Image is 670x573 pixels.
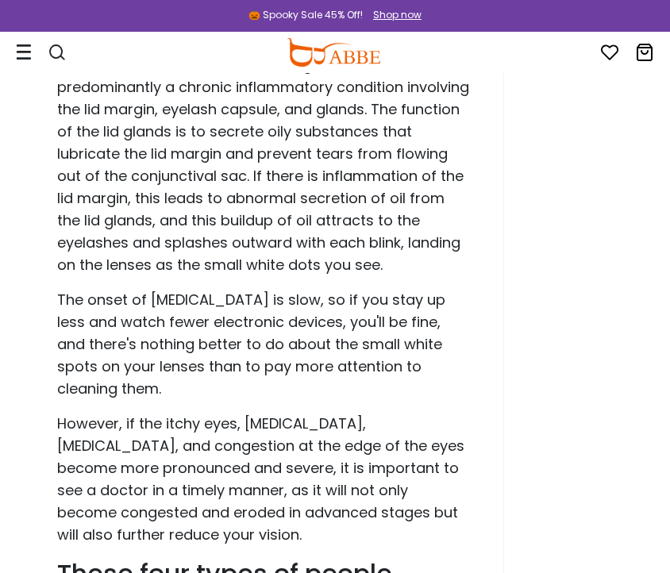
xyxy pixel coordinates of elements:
p: The onset of [MEDICAL_DATA] is slow, so if you stay up less and watch fewer electronic devices, y... [57,289,471,400]
img: abbeglasses.com [287,38,380,67]
p: However, if the itchy eyes, [MEDICAL_DATA], [MEDICAL_DATA], and congestion at the edge of the eye... [57,413,471,546]
div: Shop now [373,8,422,22]
a: Shop now [365,8,422,21]
p: [MEDICAL_DATA] is a common ophthalmic disorder that occurs in the tissues of the lid margin area ... [57,32,471,276]
div: 🎃 Spooky Sale 45% Off! [248,8,363,22]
